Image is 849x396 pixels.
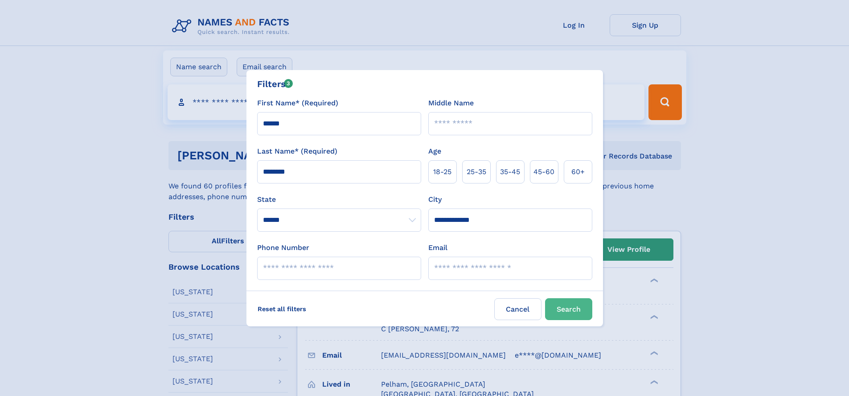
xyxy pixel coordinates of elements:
[494,298,541,320] label: Cancel
[428,146,441,157] label: Age
[571,167,585,177] span: 60+
[428,98,474,108] label: Middle Name
[467,167,486,177] span: 25‑35
[428,194,442,205] label: City
[252,298,312,320] label: Reset all filters
[257,146,337,157] label: Last Name* (Required)
[257,77,293,91] div: Filters
[257,194,421,205] label: State
[428,242,447,253] label: Email
[545,298,592,320] button: Search
[433,167,451,177] span: 18‑25
[257,242,309,253] label: Phone Number
[257,98,338,108] label: First Name* (Required)
[533,167,554,177] span: 45‑60
[500,167,520,177] span: 35‑45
